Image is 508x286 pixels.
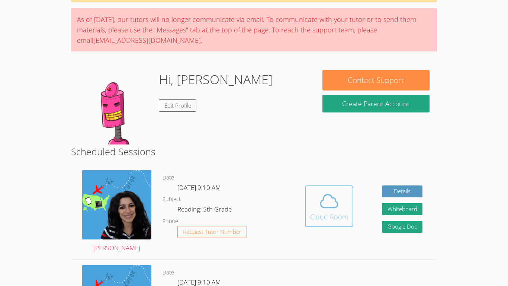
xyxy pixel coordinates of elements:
[71,144,437,159] h2: Scheduled Sessions
[163,195,181,204] dt: Subject
[82,170,151,254] a: [PERSON_NAME]
[322,70,430,90] button: Contact Support
[310,212,348,222] div: Cloud Room
[305,185,353,227] button: Cloud Room
[322,95,430,112] button: Create Parent Account
[183,229,241,235] span: Request Tutor Number
[382,203,423,215] button: Whiteboard
[177,226,247,238] button: Request Tutor Number
[177,183,221,192] span: [DATE] 9:10 AM
[382,185,423,198] a: Details
[159,99,197,112] a: Edit Profile
[163,217,178,226] dt: Phone
[78,70,153,144] img: default.png
[159,70,273,89] h1: Hi, [PERSON_NAME]
[71,8,437,51] div: As of [DATE], our tutors will no longer communicate via email. To communicate with your tutor or ...
[382,221,423,233] a: Google Doc
[82,170,151,239] img: air%20tutor%20avatar.png
[177,204,233,217] dd: Reading: 5th Grade
[163,173,174,182] dt: Date
[163,268,174,277] dt: Date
